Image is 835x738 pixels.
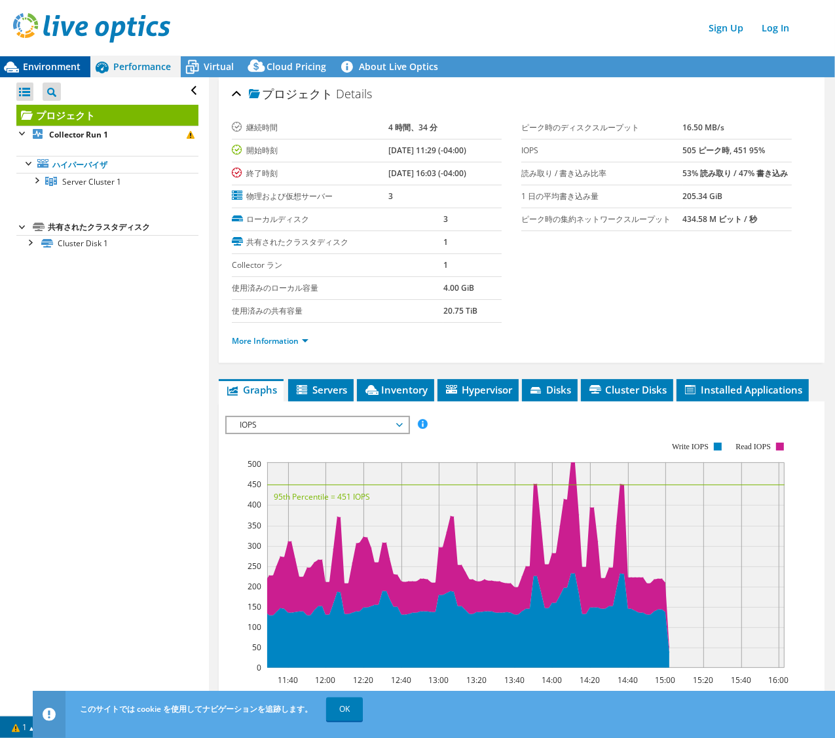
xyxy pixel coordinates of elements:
[655,674,675,686] text: 15:00
[80,703,312,714] span: このサイトでは cookie を使用してナビゲーションを追跡します。
[62,176,121,187] span: Server Cluster 1
[49,129,108,140] b: Collector Run 1
[683,383,802,396] span: Installed Applications
[204,60,234,73] span: Virtual
[336,56,448,77] a: About Live Optics
[232,236,443,249] label: 共有されたクラスタディスク
[521,144,682,157] label: IOPS
[529,383,571,396] span: Disks
[683,191,723,202] b: 205.34 GiB
[16,156,198,173] a: ハイパーバイザ
[542,674,562,686] text: 14:00
[248,458,261,470] text: 500
[274,491,370,502] text: 95th Percentile = 451 IOPS
[672,442,709,451] text: Write IOPS
[232,144,388,157] label: 開始時刻
[443,305,477,316] b: 20.75 TiB
[232,190,388,203] label: 物理および仮想サーバー
[232,167,388,180] label: 終了時刻
[466,674,487,686] text: 13:20
[755,18,796,37] a: Log In
[731,674,751,686] text: 15:40
[768,674,789,686] text: 16:00
[618,674,638,686] text: 14:40
[248,479,261,490] text: 450
[326,697,363,721] a: OK
[225,383,277,396] span: Graphs
[521,190,682,203] label: 1 日の平均書き込み量
[113,60,171,73] span: Performance
[232,282,443,295] label: 使用済みのローカル容量
[521,167,682,180] label: 読み取り / 書き込み比率
[48,219,198,235] div: 共有されたクラスタディスク
[702,18,750,37] a: Sign Up
[683,122,725,133] b: 16.50 MB/s
[336,86,372,101] span: Details
[391,674,411,686] text: 12:40
[443,236,448,248] b: 1
[521,121,682,134] label: ピーク時のディスクスループット
[315,674,335,686] text: 12:00
[363,383,428,396] span: Inventory
[278,674,298,686] text: 11:40
[13,13,170,43] img: live_optics_svg.svg
[353,674,373,686] text: 12:20
[443,213,448,225] b: 3
[693,674,713,686] text: 15:20
[232,304,443,318] label: 使用済みの共有容量
[16,173,198,190] a: Server Cluster 1
[443,282,474,293] b: 4.00 GiB
[388,168,466,179] b: [DATE] 16:03 (-04:00)
[233,417,401,433] span: IOPS
[252,642,261,653] text: 50
[248,581,261,592] text: 200
[249,88,333,101] span: プロジェクト
[232,259,443,272] label: Collector ラン
[232,121,388,134] label: 継続時間
[683,145,766,156] b: 505 ピーク時, 451 95%
[267,60,326,73] span: Cloud Pricing
[504,674,525,686] text: 13:40
[16,126,198,143] a: Collector Run 1
[257,662,261,673] text: 0
[23,60,81,73] span: Environment
[683,168,789,179] b: 53% 読み取り / 47% 書き込み
[521,213,682,226] label: ピーク時の集約ネットワークスループット
[388,191,393,202] b: 3
[388,122,437,133] b: 4 時間、34 分
[735,442,771,451] text: Read IOPS
[16,235,198,252] a: Cluster Disk 1
[248,621,261,633] text: 100
[580,674,600,686] text: 14:20
[428,674,449,686] text: 13:00
[248,601,261,612] text: 150
[443,259,448,270] b: 1
[3,719,43,735] a: 1
[295,383,347,396] span: Servers
[16,105,198,126] a: プロジェクト
[232,213,443,226] label: ローカルディスク
[248,561,261,572] text: 250
[232,335,308,346] a: More Information
[587,383,667,396] span: Cluster Disks
[248,499,261,510] text: 400
[388,145,466,156] b: [DATE] 11:29 (-04:00)
[248,540,261,551] text: 300
[248,520,261,531] text: 350
[444,383,512,396] span: Hypervisor
[683,213,758,225] b: 434.58 M ビット / 秒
